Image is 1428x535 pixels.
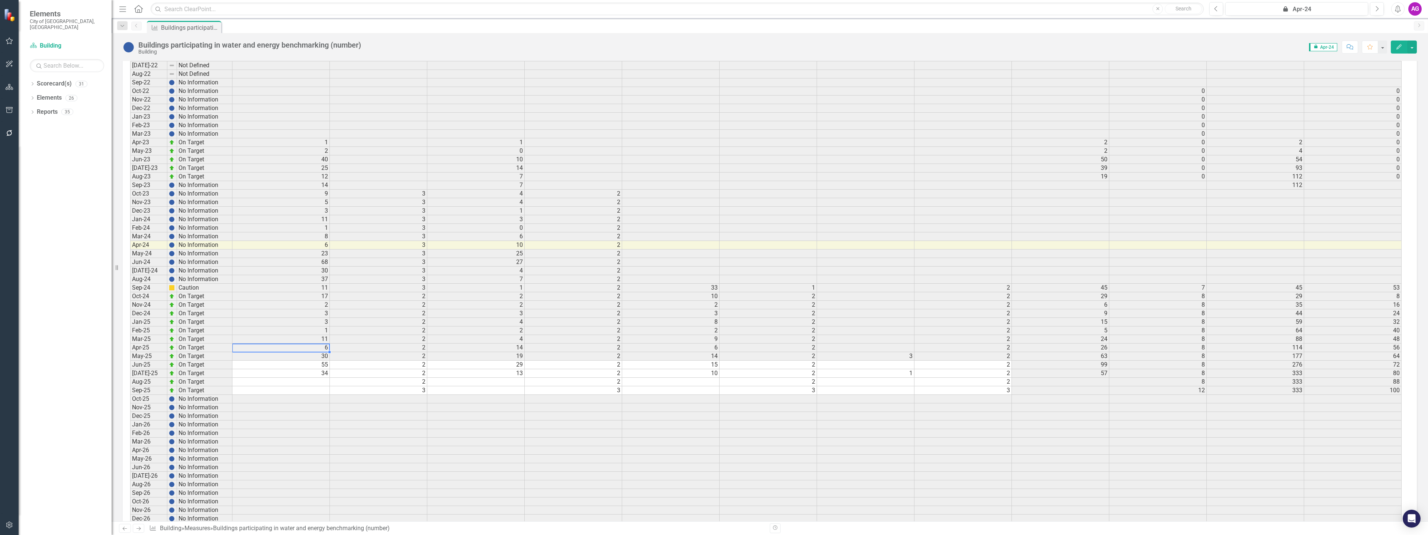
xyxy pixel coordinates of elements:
[720,335,817,344] td: 2
[130,292,167,301] td: Oct-24
[169,122,175,128] img: BgCOk07PiH71IgAAAABJRU5ErkJggg==
[330,224,427,232] td: 3
[1304,113,1402,121] td: 0
[1012,164,1109,173] td: 39
[138,49,361,55] div: Building
[1207,284,1304,292] td: 45
[720,318,817,326] td: 2
[232,241,330,249] td: 6
[1207,147,1304,155] td: 4
[330,335,427,344] td: 2
[130,241,167,249] td: Apr-24
[177,241,232,249] td: No Information
[177,309,232,318] td: On Target
[169,62,175,68] img: 8DAGhfEEPCf229AAAAAElFTkSuQmCC
[330,301,427,309] td: 2
[232,275,330,284] td: 37
[130,352,167,361] td: May-25
[169,139,175,145] img: zOikAAAAAElFTkSuQmCC
[1207,318,1304,326] td: 59
[130,155,167,164] td: Jun-23
[123,41,135,53] img: No Information
[427,190,525,198] td: 4
[169,105,175,111] img: BgCOk07PiH71IgAAAABJRU5ErkJggg==
[1175,6,1191,12] span: Search
[169,114,175,120] img: BgCOk07PiH71IgAAAABJRU5ErkJggg==
[177,87,232,96] td: No Information
[169,310,175,316] img: zOikAAAAAElFTkSuQmCC
[427,181,525,190] td: 7
[177,335,232,344] td: On Target
[4,9,17,22] img: ClearPoint Strategy
[232,318,330,326] td: 3
[914,335,1012,344] td: 2
[525,198,622,207] td: 2
[232,249,330,258] td: 23
[232,173,330,181] td: 12
[525,224,622,232] td: 2
[622,344,720,352] td: 6
[130,121,167,130] td: Feb-23
[427,344,525,352] td: 14
[525,207,622,215] td: 2
[1304,284,1402,292] td: 53
[1304,87,1402,96] td: 0
[130,147,167,155] td: May-23
[1304,164,1402,173] td: 0
[1109,104,1207,113] td: 0
[525,249,622,258] td: 2
[169,302,175,308] img: zOikAAAAAElFTkSuQmCC
[169,345,175,351] img: zOikAAAAAElFTkSuQmCC
[1207,292,1304,301] td: 29
[177,138,232,147] td: On Target
[177,318,232,326] td: On Target
[1207,181,1304,190] td: 112
[177,70,232,78] td: Not Defined
[37,80,72,88] a: Scorecard(s)
[169,259,175,265] img: BgCOk07PiH71IgAAAABJRU5ErkJggg==
[1109,292,1207,301] td: 8
[622,335,720,344] td: 9
[130,344,167,352] td: Apr-25
[330,275,427,284] td: 3
[427,275,525,284] td: 7
[427,267,525,275] td: 4
[177,284,232,292] td: Caution
[1109,301,1207,309] td: 8
[330,267,427,275] td: 3
[330,249,427,258] td: 3
[427,147,525,155] td: 0
[177,224,232,232] td: No Information
[169,336,175,342] img: zOikAAAAAElFTkSuQmCC
[1012,335,1109,344] td: 24
[1109,147,1207,155] td: 0
[1109,318,1207,326] td: 8
[1109,113,1207,121] td: 0
[1304,309,1402,318] td: 24
[720,344,817,352] td: 2
[427,173,525,181] td: 7
[138,41,361,49] div: Buildings participating in water and energy benchmarking (number)
[232,292,330,301] td: 17
[130,130,167,138] td: Mar-23
[427,249,525,258] td: 25
[914,318,1012,326] td: 2
[1304,335,1402,344] td: 48
[1207,138,1304,147] td: 2
[525,275,622,284] td: 2
[427,301,525,309] td: 2
[330,318,427,326] td: 2
[1109,96,1207,104] td: 0
[914,284,1012,292] td: 2
[177,267,232,275] td: No Information
[427,258,525,267] td: 27
[427,241,525,249] td: 10
[177,215,232,224] td: No Information
[427,164,525,173] td: 14
[177,352,232,361] td: On Target
[177,164,232,173] td: On Target
[330,190,427,198] td: 3
[622,309,720,318] td: 3
[622,326,720,335] td: 2
[169,148,175,154] img: zOikAAAAAElFTkSuQmCC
